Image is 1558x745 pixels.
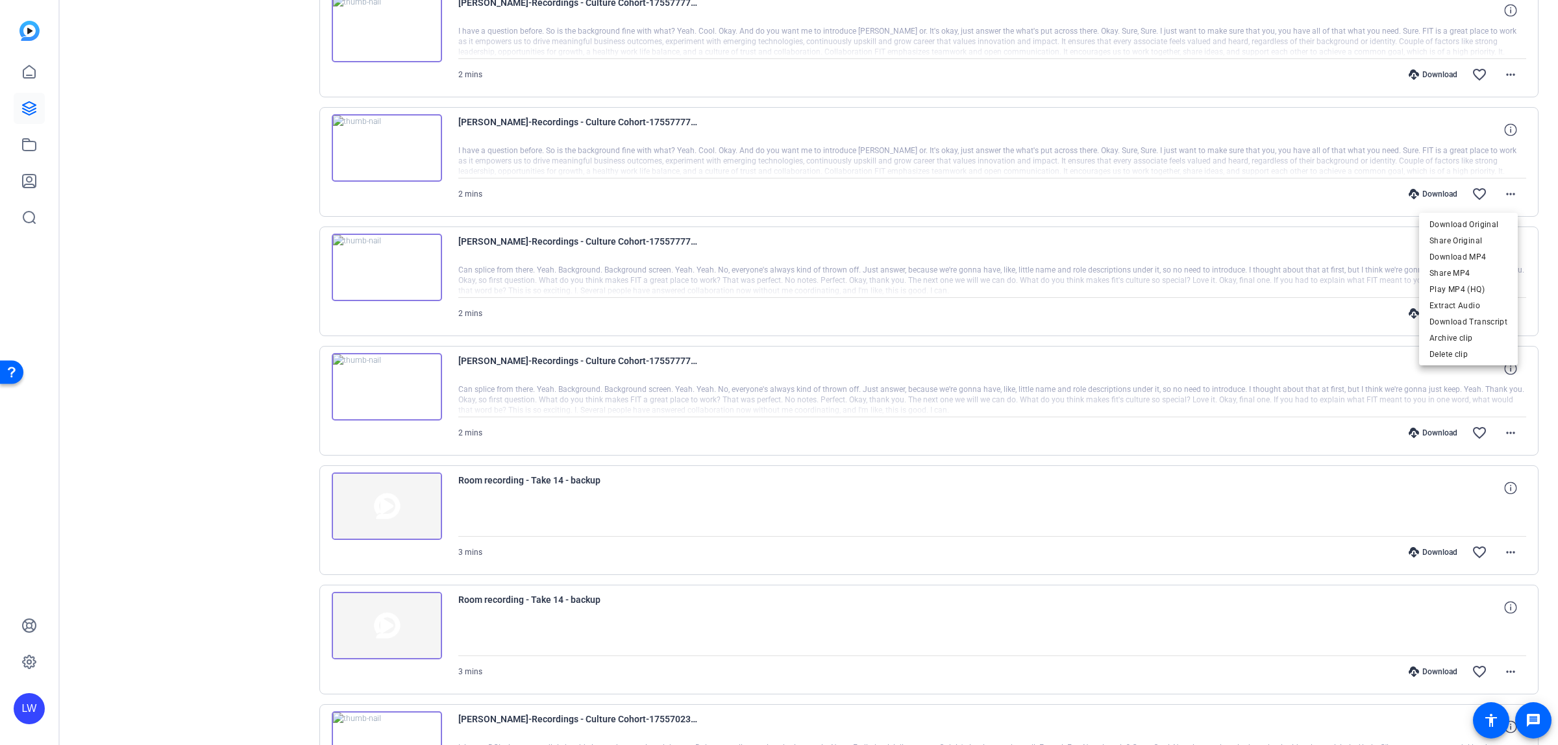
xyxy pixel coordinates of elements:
span: Download MP4 [1429,249,1507,265]
span: Delete clip [1429,347,1507,362]
span: Download Transcript [1429,314,1507,330]
span: Share Original [1429,233,1507,249]
span: Play MP4 (HQ) [1429,282,1507,297]
span: Download Original [1429,217,1507,232]
span: Archive clip [1429,330,1507,346]
span: Share MP4 [1429,265,1507,281]
span: Extract Audio [1429,298,1507,313]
